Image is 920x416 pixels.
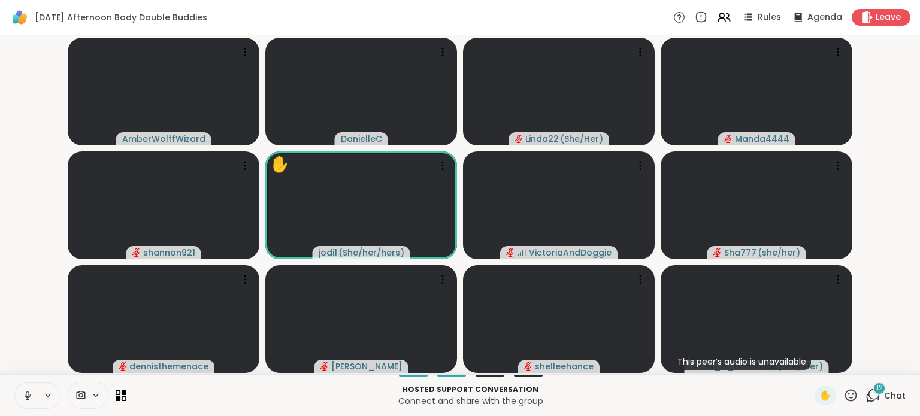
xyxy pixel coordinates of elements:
div: This peer’s audio is unavailable [673,353,811,370]
span: Agenda [807,11,842,23]
span: audio-muted [506,248,515,257]
span: ( She/Her ) [560,133,603,145]
span: [PERSON_NAME] [331,360,402,372]
span: DanielleC [341,133,382,145]
span: ✋ [819,388,831,403]
p: Connect and share with the group [134,395,807,407]
img: ShareWell Logomark [10,7,30,28]
span: audio-muted [515,135,523,143]
span: audio-muted [724,135,733,143]
span: Chat [884,390,906,402]
span: Rules [758,11,781,23]
span: audio-muted [320,362,329,371]
span: shannon921 [143,247,195,259]
span: audio-muted [132,248,141,257]
span: VictoriaAndDoggie [529,247,612,259]
span: Linda22 [525,133,559,145]
span: ( she/her ) [758,247,800,259]
span: AmberWolffWizard [122,133,205,145]
span: audio-muted [524,362,532,371]
span: shelleehance [535,360,594,372]
span: Manda4444 [735,133,789,145]
span: jodi1 [319,247,337,259]
span: audio-muted [119,362,127,371]
span: 12 [876,383,883,393]
span: ( She/her/hers ) [338,247,404,259]
span: [DATE] Afternoon Body Double Buddies [35,11,207,23]
span: Sha777 [724,247,756,259]
div: ✋ [270,153,289,176]
p: Hosted support conversation [134,384,807,395]
span: Leave [876,11,901,23]
span: dennisthemenace [129,360,208,372]
span: audio-muted [713,248,722,257]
